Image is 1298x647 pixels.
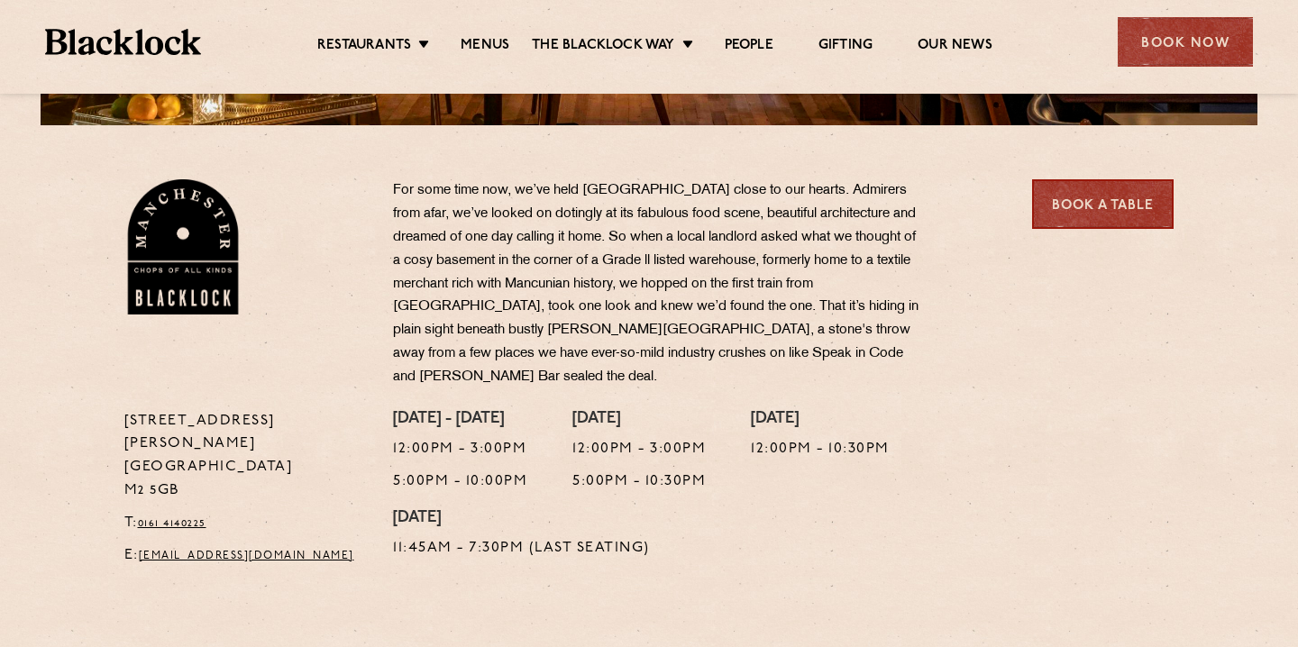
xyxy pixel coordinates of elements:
a: 0161 4140225 [138,518,206,529]
p: [STREET_ADDRESS][PERSON_NAME] [GEOGRAPHIC_DATA] M2 5GB [124,410,367,504]
p: 5:00pm - 10:00pm [393,470,527,494]
a: Our News [918,37,992,57]
h4: [DATE] [572,410,706,430]
p: 12:00pm - 10:30pm [751,438,890,461]
a: Book a Table [1032,179,1174,229]
a: Restaurants [317,37,411,57]
p: E: [124,544,367,568]
div: Book Now [1118,17,1253,67]
p: 12:00pm - 3:00pm [572,438,706,461]
h4: [DATE] [393,509,650,529]
p: For some time now, we’ve held [GEOGRAPHIC_DATA] close to our hearts. Admirers from afar, we’ve lo... [393,179,925,389]
p: T: [124,512,367,535]
a: Gifting [818,37,873,57]
p: 11:45am - 7:30pm (Last Seating) [393,537,650,560]
h4: [DATE] [751,410,890,430]
a: People [725,37,773,57]
a: The Blacklock Way [532,37,674,57]
p: 12:00pm - 3:00pm [393,438,527,461]
img: BL_Textured_Logo-footer-cropped.svg [45,29,201,55]
a: [EMAIL_ADDRESS][DOMAIN_NAME] [139,551,354,561]
p: 5:00pm - 10:30pm [572,470,706,494]
img: BL_Manchester_Logo-bleed.png [124,179,242,314]
h4: [DATE] - [DATE] [393,410,527,430]
a: Menus [461,37,509,57]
